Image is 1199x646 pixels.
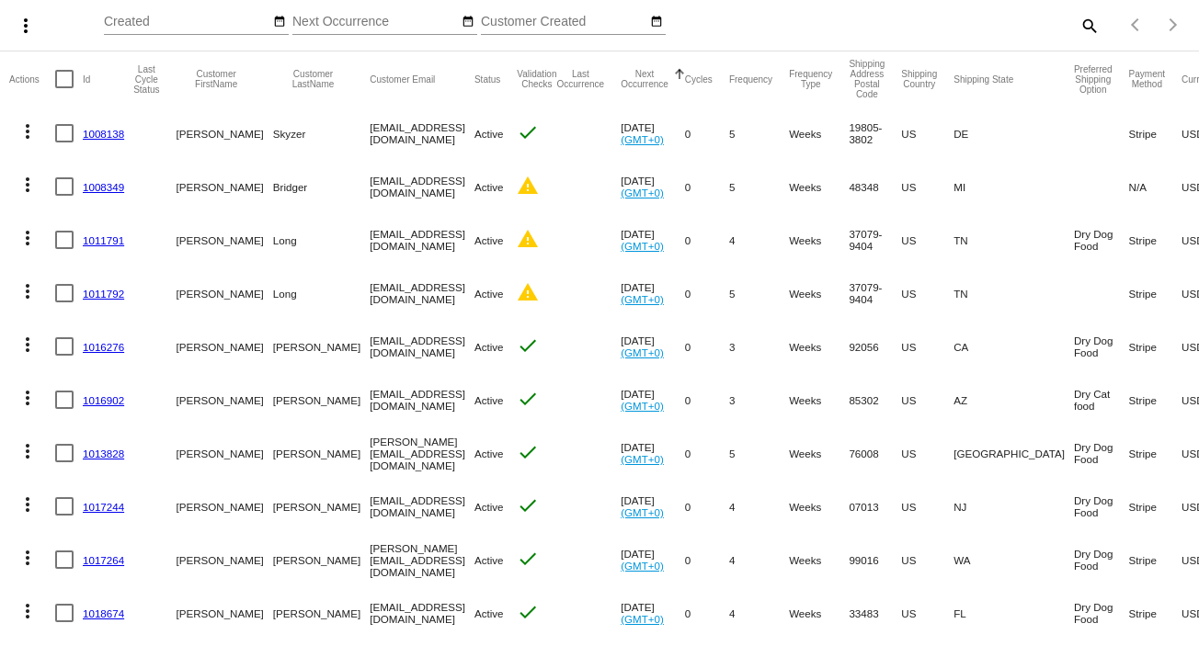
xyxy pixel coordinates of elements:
[685,160,729,213] mat-cell: 0
[685,320,729,373] mat-cell: 0
[621,560,664,572] a: (GMT+0)
[1129,213,1182,266] mat-cell: Stripe
[1129,266,1182,320] mat-cell: Stripe
[901,533,953,586] mat-cell: US
[273,213,370,266] mat-cell: Long
[517,51,556,107] mat-header-cell: Validation Checks
[621,453,664,465] a: (GMT+0)
[83,394,124,406] a: 1016902
[273,15,286,29] mat-icon: date_range
[729,160,789,213] mat-cell: 5
[370,213,474,266] mat-cell: [EMAIL_ADDRESS][DOMAIN_NAME]
[1074,533,1129,586] mat-cell: Dry Dog Food
[176,480,272,533] mat-cell: [PERSON_NAME]
[901,586,953,640] mat-cell: US
[1129,107,1182,160] mat-cell: Stripe
[474,128,504,140] span: Active
[83,288,124,300] a: 1011792
[729,320,789,373] mat-cell: 3
[517,334,539,357] mat-icon: check
[17,440,39,462] mat-icon: more_vert
[953,480,1074,533] mat-cell: NJ
[685,586,729,640] mat-cell: 0
[1155,6,1192,43] button: Next page
[849,426,901,480] mat-cell: 76008
[789,69,832,89] button: Change sorting for FrequencyType
[1129,160,1182,213] mat-cell: N/A
[729,213,789,266] mat-cell: 4
[1129,586,1182,640] mat-cell: Stripe
[17,120,39,142] mat-icon: more_vert
[901,69,937,89] button: Change sorting for ShippingCountry
[15,15,37,37] mat-icon: more_vert
[789,266,849,320] mat-cell: Weeks
[176,69,256,89] button: Change sorting for CustomerFirstName
[462,15,474,29] mat-icon: date_range
[83,181,124,193] a: 1008349
[621,107,685,160] mat-cell: [DATE]
[474,394,504,406] span: Active
[474,74,500,85] button: Change sorting for Status
[953,107,1074,160] mat-cell: DE
[176,320,272,373] mat-cell: [PERSON_NAME]
[621,320,685,373] mat-cell: [DATE]
[729,107,789,160] mat-cell: 5
[273,69,353,89] button: Change sorting for CustomerLastName
[621,533,685,586] mat-cell: [DATE]
[953,373,1074,426] mat-cell: AZ
[621,213,685,266] mat-cell: [DATE]
[621,240,664,252] a: (GMT+0)
[517,175,539,197] mat-icon: warning
[104,15,269,29] input: Created
[273,586,370,640] mat-cell: [PERSON_NAME]
[1074,586,1129,640] mat-cell: Dry Dog Food
[474,554,504,566] span: Active
[901,373,953,426] mat-cell: US
[685,533,729,586] mat-cell: 0
[17,174,39,196] mat-icon: more_vert
[17,334,39,356] mat-icon: more_vert
[685,426,729,480] mat-cell: 0
[83,234,124,246] a: 1011791
[729,426,789,480] mat-cell: 5
[176,266,272,320] mat-cell: [PERSON_NAME]
[685,373,729,426] mat-cell: 0
[621,426,685,480] mat-cell: [DATE]
[556,69,604,89] button: Change sorting for LastOccurrenceUtc
[370,320,474,373] mat-cell: [EMAIL_ADDRESS][DOMAIN_NAME]
[17,547,39,569] mat-icon: more_vert
[17,493,39,516] mat-icon: more_vert
[474,501,504,513] span: Active
[621,69,668,89] button: Change sorting for NextOccurrenceUtc
[621,266,685,320] mat-cell: [DATE]
[729,373,789,426] mat-cell: 3
[517,121,539,143] mat-icon: check
[849,373,901,426] mat-cell: 85302
[9,51,55,107] mat-header-cell: Actions
[849,59,885,99] button: Change sorting for ShippingPostcode
[273,533,370,586] mat-cell: [PERSON_NAME]
[1074,426,1129,480] mat-cell: Dry Dog Food
[83,74,90,85] button: Change sorting for Id
[370,480,474,533] mat-cell: [EMAIL_ADDRESS][DOMAIN_NAME]
[370,266,474,320] mat-cell: [EMAIL_ADDRESS][DOMAIN_NAME]
[1129,373,1182,426] mat-cell: Stripe
[17,600,39,622] mat-icon: more_vert
[729,533,789,586] mat-cell: 4
[474,341,504,353] span: Active
[901,426,953,480] mat-cell: US
[517,548,539,570] mat-icon: check
[370,160,474,213] mat-cell: [EMAIL_ADDRESS][DOMAIN_NAME]
[83,554,124,566] a: 1017264
[621,480,685,533] mat-cell: [DATE]
[953,586,1074,640] mat-cell: FL
[901,213,953,266] mat-cell: US
[474,181,504,193] span: Active
[273,426,370,480] mat-cell: [PERSON_NAME]
[953,426,1074,480] mat-cell: [GEOGRAPHIC_DATA]
[849,266,901,320] mat-cell: 37079-9404
[1074,320,1129,373] mat-cell: Dry Dog Food
[621,506,664,518] a: (GMT+0)
[17,280,39,302] mat-icon: more_vert
[729,586,789,640] mat-cell: 4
